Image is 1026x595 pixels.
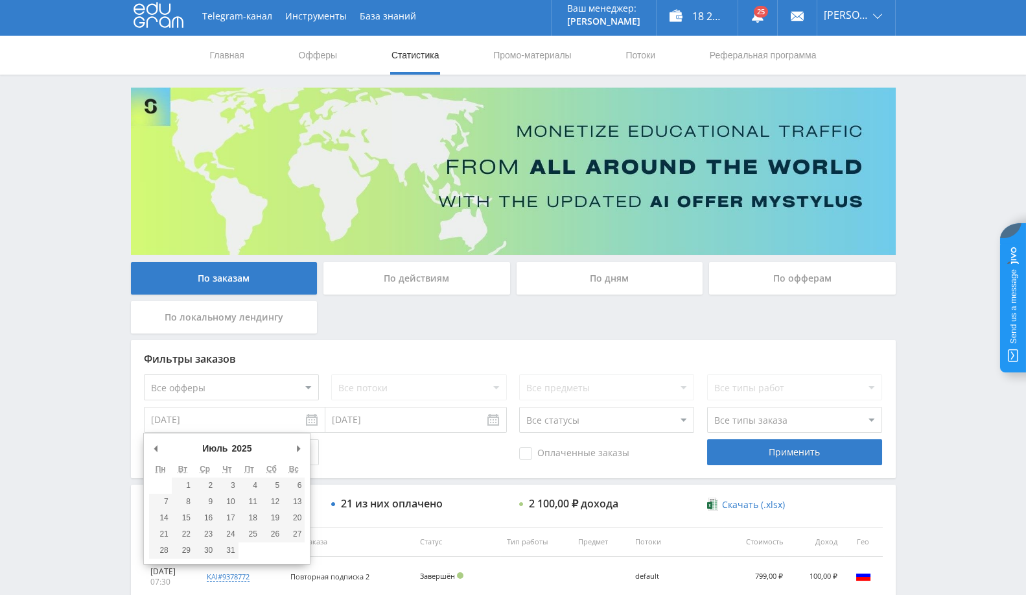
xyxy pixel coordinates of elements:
[149,510,171,526] button: 14
[283,478,305,494] button: 6
[567,3,640,14] p: Ваш менеджер:
[131,301,318,334] div: По локальному лендингу
[178,465,187,474] abbr: Вторник
[149,439,162,458] button: Предыдущий месяц
[261,478,283,494] button: 5
[624,36,657,75] a: Потоки
[216,510,238,526] button: 17
[517,262,703,295] div: По дням
[216,526,238,542] button: 24
[283,494,305,510] button: 13
[297,36,339,75] a: Офферы
[261,526,283,542] button: 26
[194,510,216,526] button: 16
[323,262,510,295] div: По действиям
[149,494,171,510] button: 7
[172,478,194,494] button: 1
[239,478,261,494] button: 4
[229,439,253,458] div: 2025
[824,10,869,20] span: [PERSON_NAME]
[244,465,254,474] abbr: Пятница
[200,465,210,474] abbr: Среда
[149,542,171,559] button: 28
[222,465,231,474] abbr: Четверг
[144,407,325,433] input: Use the arrow keys to pick a date
[172,494,194,510] button: 8
[261,510,283,526] button: 19
[172,542,194,559] button: 29
[707,439,882,465] div: Применить
[216,542,238,559] button: 31
[292,439,305,458] button: Следующий месяц
[567,16,640,27] p: [PERSON_NAME]
[200,439,229,458] div: Июль
[216,478,238,494] button: 3
[239,494,261,510] button: 11
[194,494,216,510] button: 9
[283,510,305,526] button: 20
[209,36,246,75] a: Главная
[156,465,166,474] abbr: Понедельник
[289,465,299,474] abbr: Воскресенье
[266,465,277,474] abbr: Суббота
[239,526,261,542] button: 25
[131,262,318,295] div: По заказам
[216,494,238,510] button: 10
[194,478,216,494] button: 2
[709,262,896,295] div: По офферам
[131,88,896,255] img: Banner
[149,526,171,542] button: 21
[390,36,441,75] a: Статистика
[261,494,283,510] button: 12
[519,447,629,460] span: Оплаченные заказы
[239,510,261,526] button: 18
[194,542,216,559] button: 30
[194,526,216,542] button: 23
[708,36,818,75] a: Реферальная программа
[172,526,194,542] button: 22
[144,353,883,365] div: Фильтры заказов
[283,526,305,542] button: 27
[492,36,572,75] a: Промо-материалы
[172,510,194,526] button: 15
